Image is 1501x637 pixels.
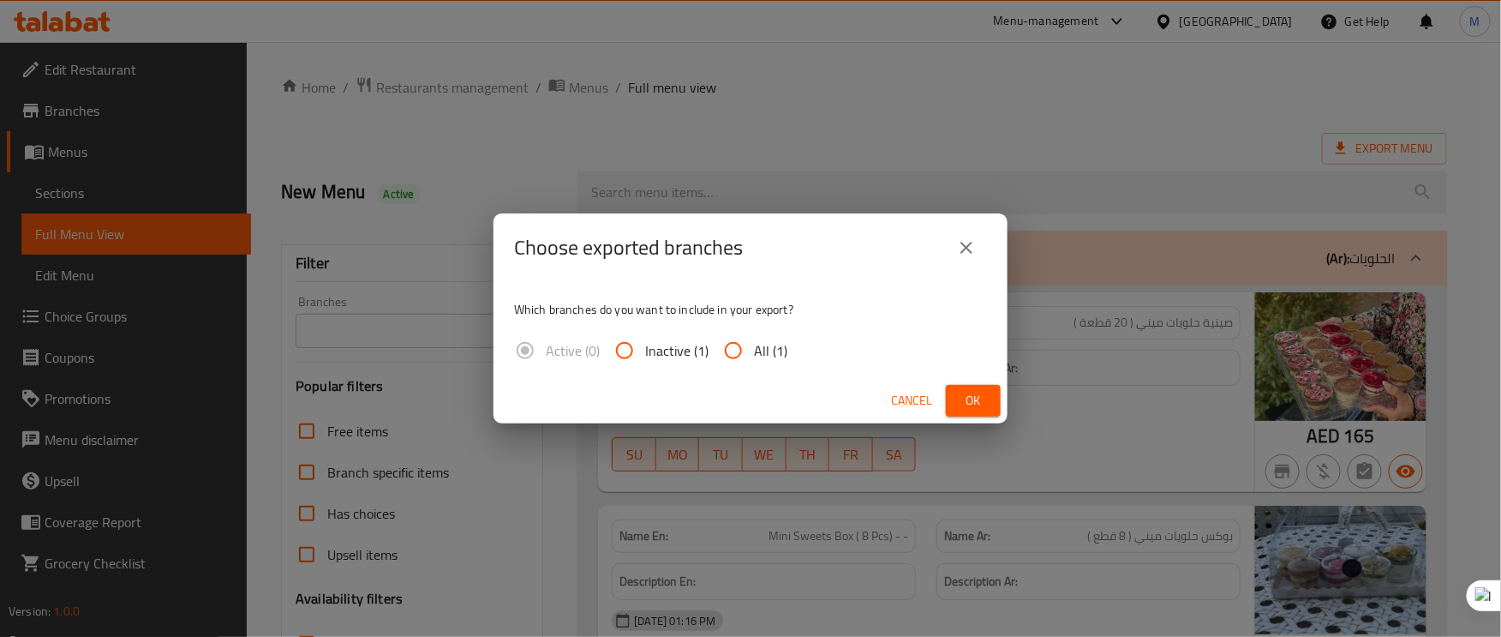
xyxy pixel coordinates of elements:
span: Active (0) [546,340,600,361]
span: Cancel [891,390,932,412]
span: Inactive (1) [645,340,709,361]
button: Ok [946,385,1001,417]
h2: Choose exported branches [514,234,743,261]
button: Cancel [884,385,939,417]
p: Which branches do you want to include in your export? [514,301,987,318]
button: close [946,227,987,268]
span: All (1) [754,340,787,361]
span: Ok [960,390,987,412]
